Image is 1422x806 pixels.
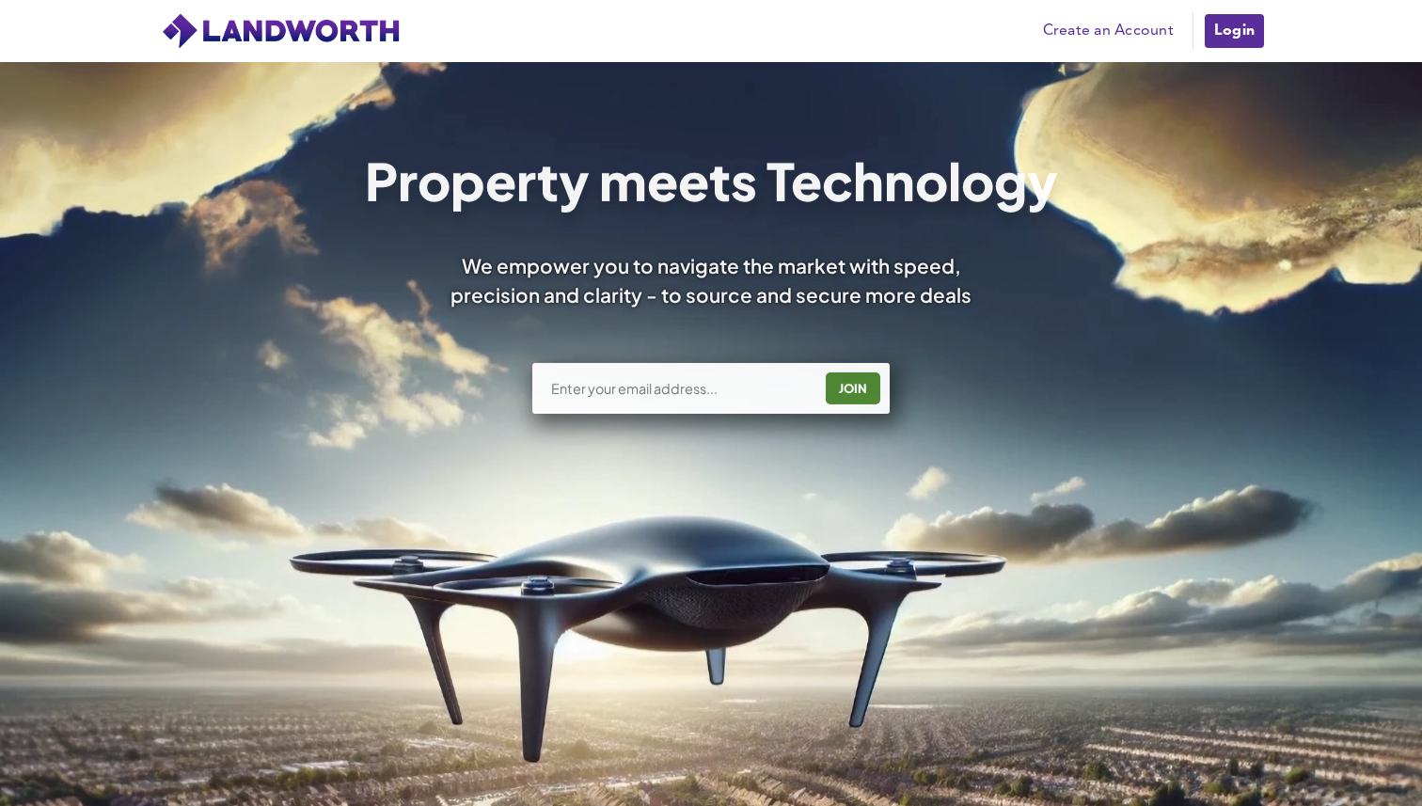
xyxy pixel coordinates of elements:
[549,379,812,398] input: Enter your email address...
[365,155,1058,206] h1: Property meets Technology
[1034,17,1183,45] a: Create an Account
[826,372,880,404] button: JOIN
[1203,12,1266,50] a: Login
[831,373,875,403] div: JOIN
[425,251,997,309] div: We empower you to navigate the market with speed, precision and clarity - to source and secure mo...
